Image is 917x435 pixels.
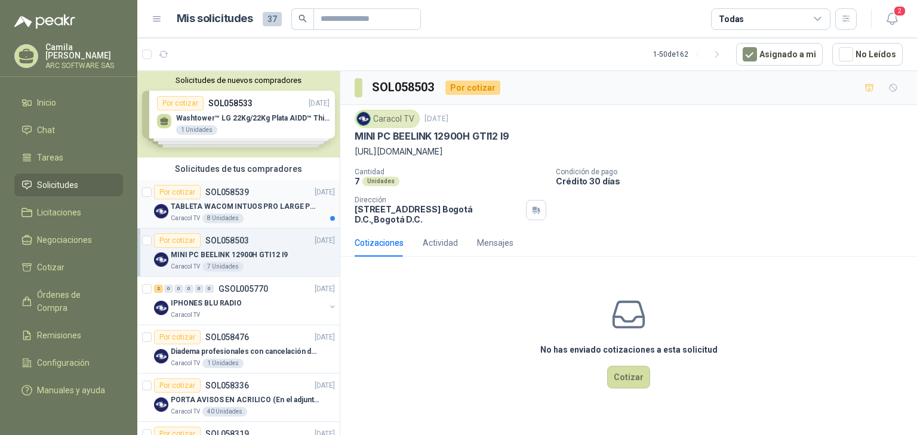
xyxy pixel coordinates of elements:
a: Cotizar [14,256,123,279]
div: 0 [184,285,193,293]
p: SOL058503 [205,236,249,245]
p: [DATE] [315,380,335,391]
p: [DATE] [315,332,335,343]
p: [STREET_ADDRESS] Bogotá D.C. , Bogotá D.C. [355,204,521,224]
div: Mensajes [477,236,513,249]
div: 0 [205,285,214,293]
div: 0 [195,285,204,293]
a: Configuración [14,351,123,374]
p: Caracol TV [171,407,200,417]
img: Company Logo [154,252,168,267]
p: Condición de pago [556,168,912,176]
div: 1 Unidades [202,359,244,368]
button: No Leídos [832,43,903,66]
span: Configuración [37,356,90,369]
p: 7 [355,176,360,186]
span: Cotizar [37,261,64,274]
p: [DATE] [315,187,335,198]
a: Por cotizarSOL058476[DATE] Company LogoDiadema profesionales con cancelación de ruido en micrófon... [137,325,340,374]
div: Actividad [423,236,458,249]
p: PORTA AVISOS EN ACRILICO (En el adjunto mas informacion) [171,394,319,406]
p: MINI PC BEELINK 12900H GTI12 I9 [171,249,288,261]
div: Por cotizar [154,185,201,199]
span: Manuales y ayuda [37,384,105,397]
img: Company Logo [154,397,168,412]
p: Crédito 30 días [556,176,912,186]
a: Solicitudes [14,174,123,196]
div: 2 [154,285,163,293]
span: Solicitudes [37,178,78,192]
a: Manuales y ayuda [14,379,123,402]
p: Caracol TV [171,262,200,272]
p: Cantidad [355,168,546,176]
button: 2 [881,8,903,30]
div: Caracol TV [355,110,420,128]
img: Company Logo [154,349,168,363]
button: Asignado a mi [736,43,823,66]
a: Tareas [14,146,123,169]
p: MINI PC BEELINK 12900H GTI12 I9 [355,130,509,143]
div: 0 [174,285,183,293]
a: Remisiones [14,324,123,347]
p: Caracol TV [171,214,200,223]
span: Chat [37,124,55,137]
p: SOL058476 [205,333,249,341]
a: Órdenes de Compra [14,283,123,319]
a: Negociaciones [14,229,123,251]
div: 7 Unidades [202,262,244,272]
h3: No has enviado cotizaciones a esta solicitud [540,343,718,356]
img: Company Logo [357,112,370,125]
img: Company Logo [154,204,168,218]
p: Diadema profesionales con cancelación de ruido en micrófono [171,346,319,357]
span: Tareas [37,151,63,164]
div: 0 [164,285,173,293]
p: IPHONES BLU RADIO [171,298,242,309]
a: Por cotizarSOL058503[DATE] Company LogoMINI PC BEELINK 12900H GTI12 I9Caracol TV7 Unidades [137,229,340,277]
button: Solicitudes de nuevos compradores [142,76,335,85]
p: Caracol TV [171,359,200,368]
p: Caracol TV [171,310,200,320]
a: Inicio [14,91,123,114]
p: [DATE] [315,283,335,295]
div: Cotizaciones [355,236,404,249]
div: Solicitudes de nuevos compradoresPor cotizarSOL058533[DATE] Washtower™ LG 22Kg/22Kg Plata AIDD™ T... [137,71,340,158]
div: Por cotizar [154,330,201,344]
div: 1 - 50 de 162 [653,45,727,64]
span: 37 [263,12,282,26]
div: Todas [719,13,744,26]
span: Licitaciones [37,206,81,219]
img: Logo peakr [14,14,75,29]
span: search [299,14,307,23]
h1: Mis solicitudes [177,10,253,27]
div: Unidades [362,177,399,186]
a: 2 0 0 0 0 0 GSOL005770[DATE] Company LogoIPHONES BLU RADIOCaracol TV [154,282,337,320]
p: Camila [PERSON_NAME] [45,43,123,60]
p: ARC SOFTWARE SAS [45,62,123,69]
p: TABLETA WACOM INTUOS PRO LARGE PTK870K0A [171,201,319,212]
span: Remisiones [37,329,81,342]
p: [URL][DOMAIN_NAME] [355,145,903,158]
p: SOL058539 [205,188,249,196]
div: Por cotizar [154,233,201,248]
div: Solicitudes de tus compradores [137,158,340,180]
span: Negociaciones [37,233,92,246]
a: Licitaciones [14,201,123,224]
div: Por cotizar [154,378,201,393]
a: Por cotizarSOL058336[DATE] Company LogoPORTA AVISOS EN ACRILICO (En el adjunto mas informacion)Ca... [137,374,340,422]
span: Inicio [37,96,56,109]
a: Chat [14,119,123,141]
a: Por cotizarSOL058539[DATE] Company LogoTABLETA WACOM INTUOS PRO LARGE PTK870K0ACaracol TV8 Unidades [137,180,340,229]
span: 2 [893,5,906,17]
div: Por cotizar [445,81,500,95]
span: Órdenes de Compra [37,288,112,314]
button: Cotizar [607,366,650,388]
h3: SOL058503 [372,78,436,97]
p: [DATE] [424,113,448,125]
p: GSOL005770 [219,285,268,293]
img: Company Logo [154,301,168,315]
p: Dirección [355,196,521,204]
div: 40 Unidades [202,407,247,417]
div: 8 Unidades [202,214,244,223]
p: SOL058336 [205,381,249,390]
p: [DATE] [315,235,335,246]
